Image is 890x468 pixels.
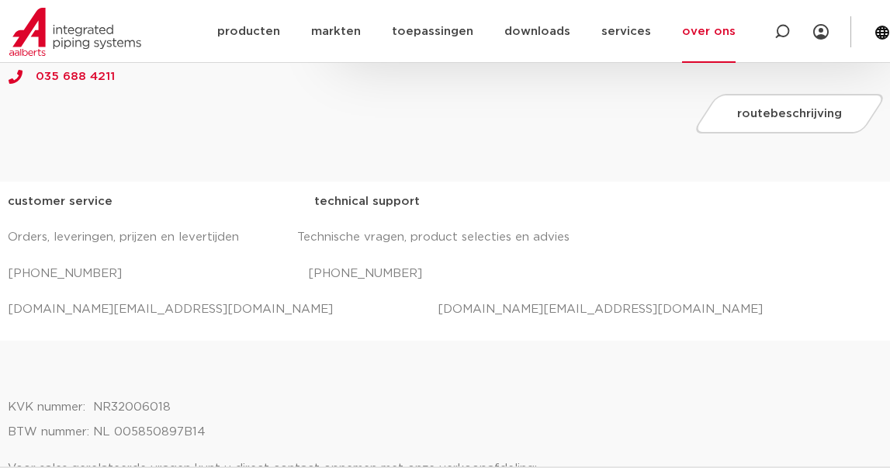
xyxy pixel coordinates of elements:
a: routebeschrijving [691,94,887,133]
strong: customer service technical support [8,196,420,207]
p: Orders, leveringen, prijzen en levertijden Technische vragen, product selecties en advies [8,225,882,250]
p: [PHONE_NUMBER] [PHONE_NUMBER] [8,262,882,286]
p: [DOMAIN_NAME][EMAIL_ADDRESS][DOMAIN_NAME] [DOMAIN_NAME][EMAIL_ADDRESS][DOMAIN_NAME] [8,297,882,322]
p: KVK nummer: NR32006018 BTW nummer: NL 005850897B14 [8,395,882,445]
span: routebeschrijving [737,108,842,120]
